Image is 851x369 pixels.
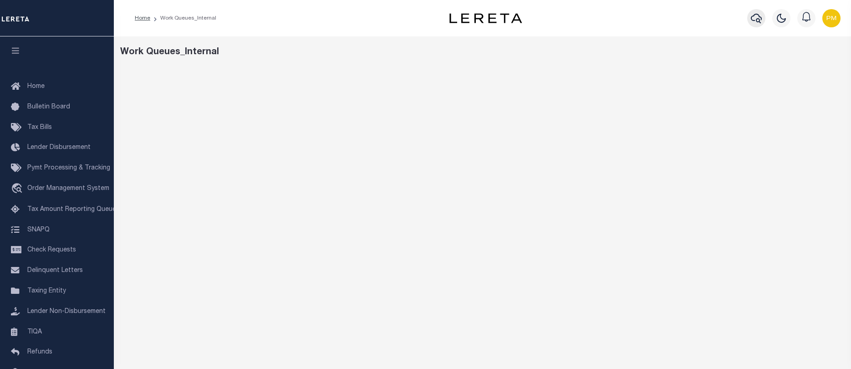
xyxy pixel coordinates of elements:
span: Home [27,83,45,90]
img: logo-dark.svg [449,13,522,23]
li: Work Queues_Internal [150,14,216,22]
a: Home [135,15,150,21]
i: travel_explore [11,183,25,195]
span: SNAPQ [27,226,50,233]
span: Delinquent Letters [27,267,83,274]
span: Lender Disbursement [27,144,91,151]
img: svg+xml;base64,PHN2ZyB4bWxucz0iaHR0cDovL3d3dy53My5vcmcvMjAwMC9zdmciIHBvaW50ZXItZXZlbnRzPSJub25lIi... [822,9,841,27]
span: Bulletin Board [27,104,70,110]
span: Pymt Processing & Tracking [27,165,110,171]
span: Refunds [27,349,52,355]
span: TIQA [27,328,42,335]
span: Taxing Entity [27,288,66,294]
span: Tax Bills [27,124,52,131]
span: Check Requests [27,247,76,253]
span: Tax Amount Reporting Queue [27,206,116,213]
span: Order Management System [27,185,109,192]
span: Lender Non-Disbursement [27,308,106,315]
div: Work Queues_Internal [120,46,845,59]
